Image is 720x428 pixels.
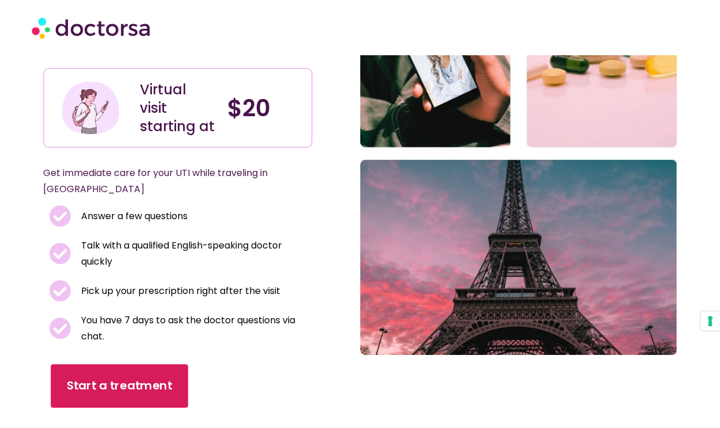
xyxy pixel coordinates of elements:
button: Your consent preferences for tracking technologies [700,311,720,331]
p: Get immediate care for your UTI while traveling in [GEOGRAPHIC_DATA] [43,165,285,197]
span: Start a treatment [67,377,172,394]
span: Pick up your prescription right after the visit [78,283,280,299]
span: You have 7 days to ask the doctor questions via chat. [78,312,307,345]
span: Answer a few questions [78,208,188,224]
span: Talk with a qualified English-speaking doctor quickly [78,238,307,270]
img: Illustration depicting a young woman in a casual outfit, engaged with her smartphone. She has a p... [60,78,121,138]
a: Start a treatment [51,364,188,408]
div: Virtual visit starting at [140,81,215,136]
h4: $20 [227,94,303,122]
